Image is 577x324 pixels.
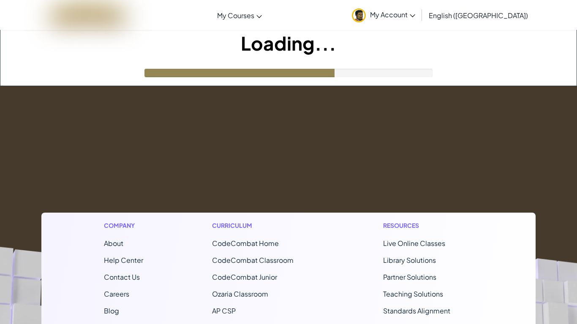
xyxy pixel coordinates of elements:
a: Teaching Solutions [383,289,443,298]
span: English ([GEOGRAPHIC_DATA]) [429,11,528,20]
a: Blog [104,306,119,315]
h1: Curriculum [212,221,314,230]
a: English ([GEOGRAPHIC_DATA]) [425,4,532,27]
a: Live Online Classes [383,239,445,248]
a: Partner Solutions [383,273,436,281]
h1: Loading... [0,30,577,56]
span: Contact Us [104,273,140,281]
span: My Account [370,10,415,19]
span: CodeCombat Home [212,239,279,248]
a: Help Center [104,256,143,265]
a: CodeCombat Classroom [212,256,294,265]
a: AP CSP [212,306,236,315]
a: Careers [104,289,129,298]
a: Library Solutions [383,256,436,265]
a: My Courses [213,4,266,27]
a: About [104,239,123,248]
img: avatar [352,8,366,22]
h1: Resources [383,221,473,230]
a: CodeCombat Junior [212,273,277,281]
span: My Courses [217,11,254,20]
h1: Company [104,221,143,230]
a: Ozaria Classroom [212,289,268,298]
img: CodeCombat logo [51,6,125,24]
a: My Account [348,2,419,28]
a: Standards Alignment [383,306,450,315]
